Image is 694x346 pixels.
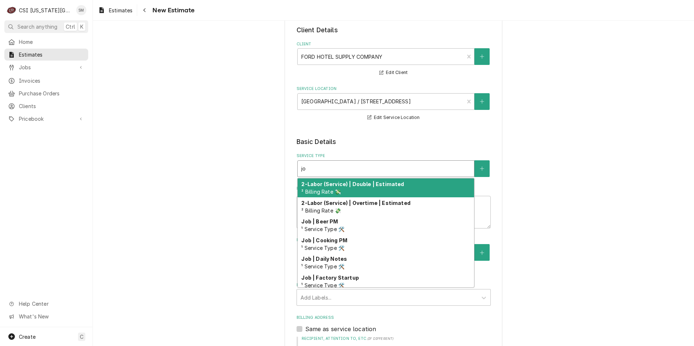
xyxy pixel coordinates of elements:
[301,237,347,243] strong: Job | Cooking PM
[19,334,36,340] span: Create
[297,282,491,306] div: Labels
[378,68,409,77] button: Edit Client
[80,23,83,30] span: K
[4,75,88,87] a: Invoices
[19,77,85,85] span: Invoices
[4,36,88,48] a: Home
[297,86,491,122] div: Service Location
[19,115,74,123] span: Pricebook
[19,300,84,308] span: Help Center
[301,218,338,225] strong: Job | Beer PM
[480,250,484,255] svg: Create New Equipment
[301,226,344,232] span: ¹ Service Type 🛠️
[297,237,491,273] div: Equipment
[474,93,490,110] button: Create New Location
[4,298,88,310] a: Go to Help Center
[17,23,57,30] span: Search anything
[297,237,491,243] label: Equipment
[109,7,132,14] span: Estimates
[95,4,135,16] a: Estimates
[150,5,195,15] span: New Estimate
[76,5,86,15] div: Sean Mckelvey's Avatar
[19,51,85,58] span: Estimates
[305,325,376,333] label: Same as service location
[297,41,491,77] div: Client
[297,186,491,191] label: Reason For Call
[7,5,17,15] div: CSI Kansas City's Avatar
[297,41,491,47] label: Client
[301,245,344,251] span: ¹ Service Type 🛠️
[301,263,344,269] span: ¹ Service Type 🛠️
[297,137,491,147] legend: Basic Details
[76,5,86,15] div: SM
[297,315,491,321] label: Billing Address
[302,336,491,342] label: Recipient, Attention To, etc.
[297,153,491,159] label: Service Type
[4,87,88,99] a: Purchase Orders
[19,38,85,46] span: Home
[297,86,491,92] label: Service Location
[4,100,88,112] a: Clients
[301,282,344,288] span: ¹ Service Type 🛠️
[301,200,410,206] strong: 2-Labor (Service) | Overtime | Estimated
[66,23,75,30] span: Ctrl
[297,153,491,177] div: Service Type
[474,48,490,65] button: Create New Client
[301,181,404,187] strong: 2-Labor (Service) | Double | Estimated
[297,282,491,288] label: Labels
[367,337,393,341] span: ( if different )
[4,310,88,322] a: Go to What's New
[19,102,85,110] span: Clients
[7,5,17,15] div: C
[301,275,359,281] strong: Job | Factory Startup
[297,186,491,228] div: Reason For Call
[480,54,484,59] svg: Create New Client
[4,61,88,73] a: Go to Jobs
[301,207,341,214] span: ² Billing Rate 💸
[19,90,85,97] span: Purchase Orders
[80,333,83,341] span: C
[19,7,72,14] div: CSI [US_STATE][GEOGRAPHIC_DATA]
[139,4,150,16] button: Navigate back
[301,189,341,195] span: ² Billing Rate 💸
[480,99,484,104] svg: Create New Location
[474,160,490,177] button: Create New Service
[474,244,490,261] button: Create New Equipment
[4,49,88,61] a: Estimates
[297,25,491,35] legend: Client Details
[301,256,347,262] strong: Job | Daily Notes
[4,113,88,125] a: Go to Pricebook
[4,20,88,33] button: Search anythingCtrlK
[480,166,484,171] svg: Create New Service
[366,113,421,122] button: Edit Service Location
[19,63,74,71] span: Jobs
[19,313,84,320] span: What's New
